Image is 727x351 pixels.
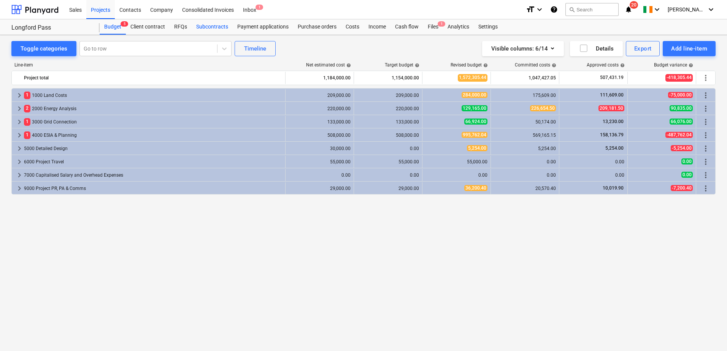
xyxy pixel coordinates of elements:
div: Project total [24,72,282,84]
div: 220,000.00 [357,106,419,111]
span: More actions [701,91,710,100]
i: keyboard_arrow_down [535,5,544,14]
span: More actions [701,104,710,113]
i: Knowledge base [550,5,558,14]
span: 2 [24,105,30,112]
div: 209,000.00 [289,93,351,98]
div: 0.00 [494,172,556,178]
a: Purchase orders [293,19,341,35]
a: Settings [474,19,502,35]
button: Details [570,41,623,56]
span: 5,254.00 [467,145,487,151]
span: 1 [438,21,445,27]
span: 209,181.50 [598,105,624,111]
a: Payment applications [233,19,293,35]
span: More actions [701,131,710,140]
span: 1 [24,118,30,125]
span: More actions [701,157,710,166]
div: 50,174.00 [494,119,556,125]
div: 2000 Energy Analysis [24,103,282,115]
div: 55,000.00 [425,159,487,164]
span: More actions [701,73,710,82]
a: Cash flow [390,19,423,35]
div: 5,254.00 [494,146,556,151]
a: Analytics [443,19,474,35]
span: 10,019.90 [602,185,624,191]
div: 1000 Land Costs [24,89,282,101]
div: 1,184,000.00 [289,72,351,84]
span: 0.00 [681,172,693,178]
button: Export [626,41,660,56]
span: 90,835.00 [670,105,693,111]
a: Income [364,19,390,35]
div: 1,154,000.00 [357,72,419,84]
div: 4000 ESIA & Planning [24,129,282,141]
span: keyboard_arrow_right [15,104,24,113]
button: Search [565,3,619,16]
button: Timeline [235,41,276,56]
div: 0.00 [562,172,624,178]
div: Costs [341,19,364,35]
span: help [482,63,488,68]
span: keyboard_arrow_right [15,131,24,140]
div: 30,000.00 [289,146,351,151]
span: 507,431.19 [599,74,624,81]
div: Details [579,44,614,54]
span: keyboard_arrow_right [15,184,24,193]
div: 508,000.00 [357,133,419,138]
a: Files1 [423,19,443,35]
span: 20 [630,1,638,9]
span: keyboard_arrow_right [15,91,24,100]
div: 20,570.40 [494,186,556,191]
span: -7,200.40 [671,185,693,191]
i: keyboard_arrow_down [706,5,716,14]
a: Subcontracts [192,19,233,35]
div: Approved costs [587,62,625,68]
div: Committed costs [515,62,556,68]
span: 995,762.04 [462,132,487,138]
span: 0.00 [681,158,693,164]
span: 226,654.50 [530,105,556,111]
div: 5000 Detailed Design [24,142,282,155]
button: Toggle categories [11,41,76,56]
div: 569,165.15 [494,133,556,138]
span: search [569,6,575,13]
div: 55,000.00 [357,159,419,164]
span: 36,200.40 [464,185,487,191]
i: notifications [625,5,632,14]
div: 3000 Grid Connection [24,116,282,128]
div: Visible columns : 6/14 [491,44,555,54]
div: Timeline [244,44,266,54]
span: More actions [701,184,710,193]
div: 133,000.00 [289,119,351,125]
span: More actions [701,171,710,180]
div: 7000 Capitalised Salary and Overhead Expenses [24,169,282,181]
div: Revised budget [451,62,488,68]
span: -5,254.00 [671,145,693,151]
i: keyboard_arrow_down [652,5,662,14]
span: More actions [701,144,710,153]
span: keyboard_arrow_right [15,171,24,180]
div: 133,000.00 [357,119,419,125]
span: 5 [121,21,128,27]
span: -418,305.44 [665,74,693,81]
span: 284,000.00 [462,92,487,98]
span: keyboard_arrow_right [15,117,24,126]
span: help [550,63,556,68]
span: 1 [24,92,30,99]
span: 66,924.00 [464,119,487,125]
div: 1,047,427.05 [494,72,556,84]
div: 0.00 [289,172,351,178]
div: Toggle categories [21,44,67,54]
iframe: Chat Widget [689,315,727,351]
div: 0.00 [425,172,487,178]
span: 1 [24,131,30,139]
span: help [345,63,351,68]
span: More actions [701,117,710,126]
div: 220,000.00 [289,106,351,111]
